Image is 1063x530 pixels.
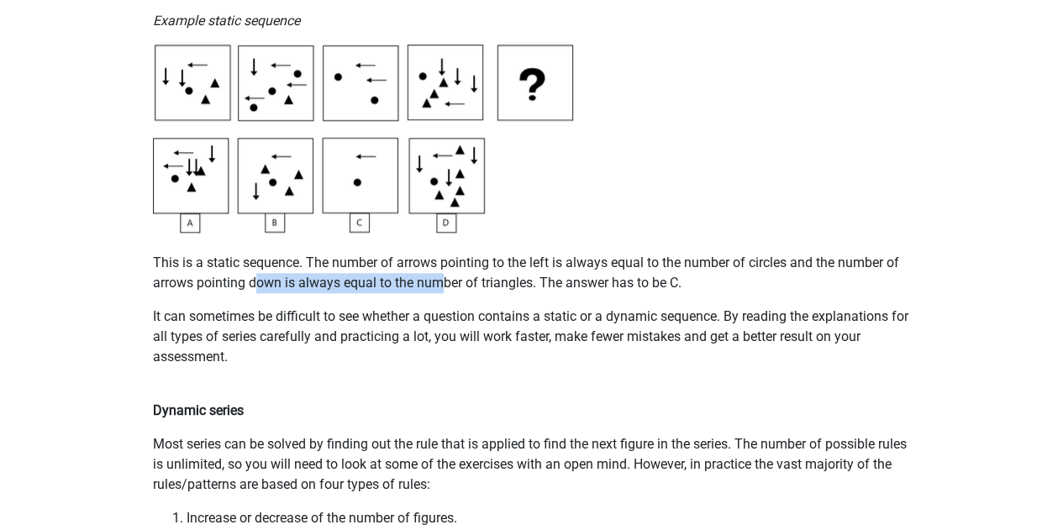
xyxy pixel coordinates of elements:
b: Dynamic series [153,402,244,418]
p: This is a static sequence. The number of arrows pointing to the left is always equal to the numbe... [153,233,911,293]
img: Inductive Reasoning Example2.svg [153,45,573,233]
i: Example static sequence [153,13,300,29]
p: It can sometimes be difficult to see whether a question contains a static or a dynamic sequence. ... [153,307,911,367]
li: Increase or decrease of the number of figures. [187,508,911,528]
p: Most series can be solved by finding out the rule that is applied to find the next figure in the ... [153,434,911,495]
